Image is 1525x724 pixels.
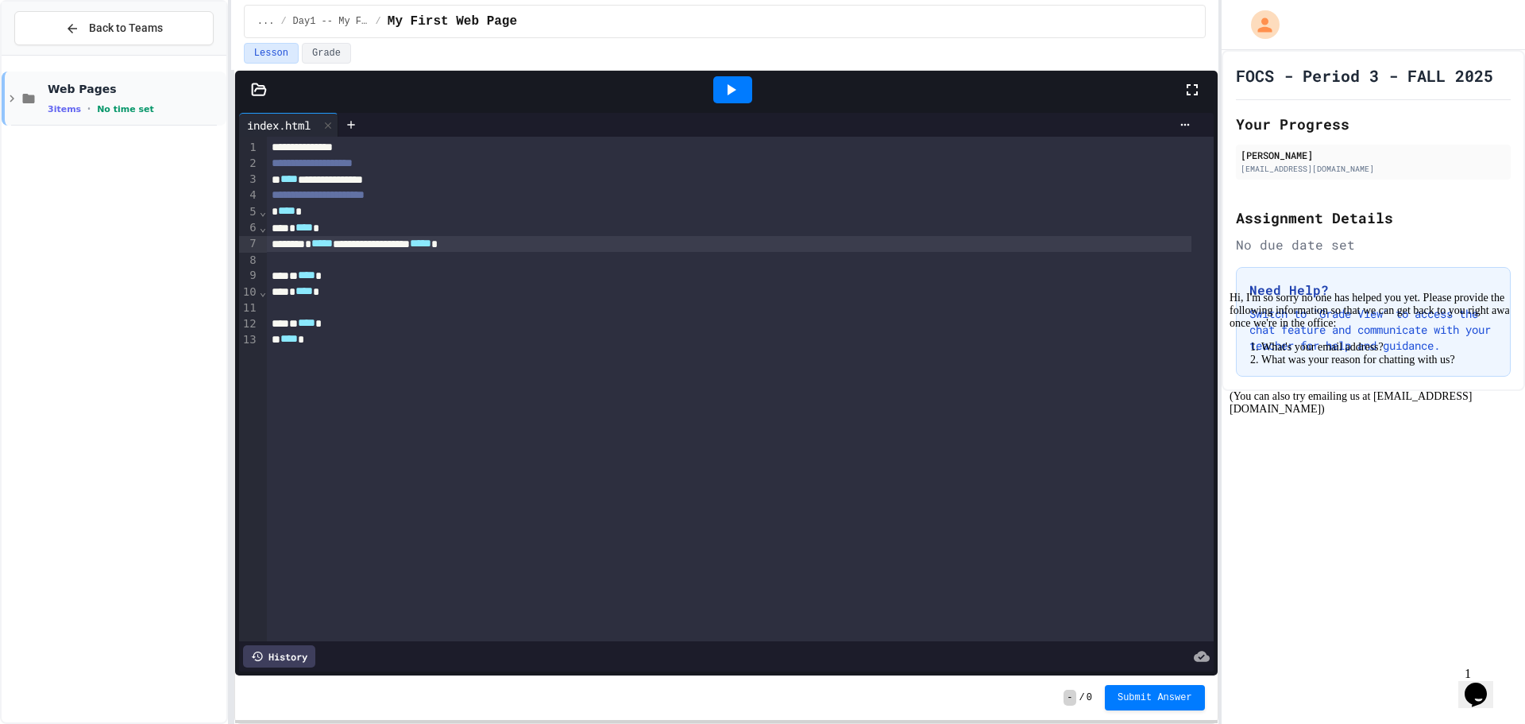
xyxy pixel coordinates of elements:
span: Web Pages [48,82,223,96]
span: ... [257,15,275,28]
h3: Need Help? [1249,281,1497,300]
iframe: chat widget [1223,285,1509,652]
div: index.html [239,113,338,137]
div: My Account [1234,6,1284,43]
iframe: chat widget [1458,660,1509,708]
div: index.html [239,117,319,134]
div: 4 [239,188,259,203]
div: 5 [239,204,259,220]
h1: FOCS - Period 3 - FALL 2025 [1236,64,1493,87]
div: 11 [239,300,259,316]
span: No time set [97,104,154,114]
div: History [243,645,315,668]
div: 1 [239,140,259,156]
button: Grade [302,43,351,64]
span: My First Web Page [388,12,517,31]
div: 12 [239,316,259,332]
span: / [376,15,381,28]
button: Submit Answer [1105,685,1205,710]
span: / [1079,691,1085,704]
div: 3 [239,172,259,188]
li: What was your reason for chatting with us? [38,68,292,81]
span: Submit Answer [1118,691,1192,704]
div: 8 [239,253,259,269]
span: 0 [1087,691,1092,704]
span: / [280,15,286,28]
div: [EMAIL_ADDRESS][DOMAIN_NAME] [1241,163,1506,175]
span: Fold line [259,285,267,298]
h2: Assignment Details [1236,207,1511,229]
div: Hi, I'm so sorry no one has helped you yet. Please provide the following information so that we c... [6,6,292,130]
div: No due date set [1236,235,1511,254]
span: Day1 -- My First Page [293,15,369,28]
button: Lesson [244,43,299,64]
span: - [1064,690,1075,706]
div: 6 [239,220,259,236]
span: • [87,103,91,115]
div: 9 [239,268,259,284]
span: Fold line [259,205,267,218]
span: Back to Teams [89,20,163,37]
button: Back to Teams [14,11,214,45]
span: Hi, I'm so sorry no one has helped you yet. Please provide the following information so that we c... [6,6,292,130]
h2: Your Progress [1236,113,1511,135]
div: 2 [239,156,259,172]
li: What's your email address? [38,56,292,68]
div: 10 [239,285,259,300]
div: 13 [239,332,259,348]
div: 7 [239,236,259,252]
span: Fold line [259,221,267,234]
div: [PERSON_NAME] [1241,148,1506,162]
span: 3 items [48,104,81,114]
